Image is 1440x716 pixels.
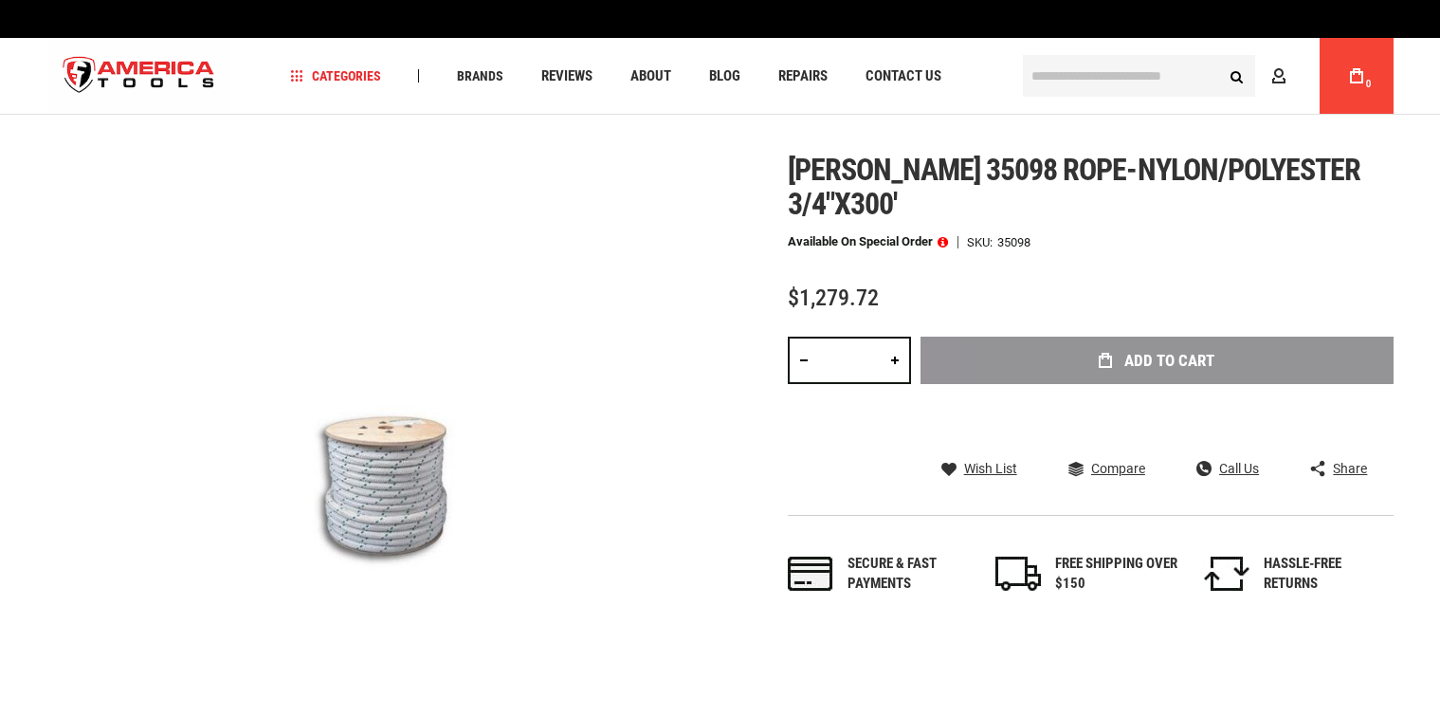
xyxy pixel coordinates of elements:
[533,64,601,89] a: Reviews
[448,64,512,89] a: Brands
[290,69,381,83] span: Categories
[778,69,828,83] span: Repairs
[997,236,1030,248] div: 35098
[941,460,1017,477] a: Wish List
[1333,462,1367,475] span: Share
[788,152,1361,222] span: [PERSON_NAME] 35098 rope-nylon/polyester 3/4"x300'
[866,69,941,83] span: Contact Us
[1196,460,1259,477] a: Call Us
[967,236,997,248] strong: SKU
[788,285,879,311] span: $1,279.72
[1091,462,1145,475] span: Compare
[1055,554,1178,595] div: FREE SHIPPING OVER $150
[995,557,1041,591] img: shipping
[1366,79,1372,89] span: 0
[457,69,503,83] span: Brands
[1219,58,1255,94] button: Search
[1204,557,1249,591] img: returns
[1068,460,1145,477] a: Compare
[964,462,1017,475] span: Wish List
[1219,462,1259,475] span: Call Us
[282,64,390,89] a: Categories
[788,235,948,248] p: Available on Special Order
[770,64,836,89] a: Repairs
[622,64,680,89] a: About
[1264,554,1387,595] div: HASSLE-FREE RETURNS
[848,554,971,595] div: Secure & fast payments
[788,557,833,591] img: payments
[47,41,231,112] img: America Tools
[630,69,671,83] span: About
[541,69,592,83] span: Reviews
[47,41,231,112] a: store logo
[701,64,749,89] a: Blog
[857,64,950,89] a: Contact Us
[709,69,740,83] span: Blog
[1339,38,1375,114] a: 0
